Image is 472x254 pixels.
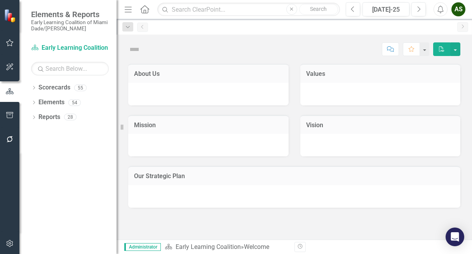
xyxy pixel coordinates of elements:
[299,4,338,15] button: Search
[362,2,410,16] button: [DATE]-25
[38,83,70,92] a: Scorecards
[38,113,60,122] a: Reports
[134,173,455,180] h3: Our Strategic Plan
[310,6,327,12] span: Search
[124,243,161,251] span: Administrator
[165,243,289,252] div: »
[64,114,77,121] div: 28
[4,9,17,23] img: ClearPoint Strategy
[31,62,109,75] input: Search Below...
[365,5,407,14] div: [DATE]-25
[134,122,283,129] h3: Mission
[128,43,141,56] img: Not Defined
[31,44,109,53] a: Early Learning Coalition
[31,10,109,19] span: Elements & Reports
[446,228,464,246] div: Open Intercom Messenger
[244,243,269,250] div: Welcome
[74,84,87,91] div: 55
[31,19,109,32] small: Early Learning Coalition of Miami Dade/[PERSON_NAME]
[306,70,455,77] h3: Values
[157,3,340,16] input: Search ClearPoint...
[68,99,81,106] div: 54
[38,98,64,107] a: Elements
[176,243,241,250] a: Early Learning Coalition
[306,122,455,129] h3: Vision
[134,70,283,77] h3: About Us
[451,2,465,16] button: AS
